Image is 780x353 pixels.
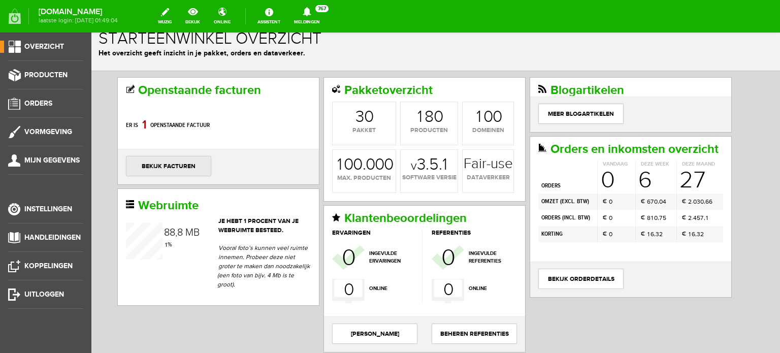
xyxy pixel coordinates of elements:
[447,177,506,194] td: orders ( )
[447,136,506,161] td: orders
[24,71,68,79] span: Producten
[566,181,568,188] span: ,
[597,181,600,190] div: 2
[241,51,426,65] h2: Pakketoverzicht
[51,83,55,102] div: 1
[241,141,304,150] span: max. producten
[152,5,178,27] a: wijzig
[333,77,342,93] div: 8
[447,110,632,123] h2: Orders en inkomsten overzicht
[271,123,275,142] span: .
[371,141,422,150] span: dataverkeer
[609,197,612,206] div: 2
[278,217,324,233] span: ingevulde ervaringen
[7,15,681,26] p: Het overzicht geeft inzicht in je pakket, orders en dataverkeer.
[24,262,73,270] span: Koppelingen
[509,136,523,159] span: 0
[262,124,271,141] div: 0
[563,181,566,190] div: 0
[274,124,284,141] div: 0
[614,181,616,190] div: 1
[597,197,599,206] div: 1
[73,195,78,205] div: 8
[568,165,571,174] div: 0
[371,93,422,103] span: domeinen
[319,124,356,141] strong: 3.5.1
[605,181,609,190] div: 5
[246,124,251,141] div: 1
[24,233,81,242] span: Handleidingen
[517,165,521,174] span: 0
[24,127,72,136] span: Vormgeving
[35,83,219,103] p: Er is openstaande factuur
[24,156,80,165] span: Mijn gegevens
[585,128,632,136] th: Deze maand
[94,194,108,206] span: MB
[241,93,304,103] span: pakket
[605,197,609,206] div: 3
[568,197,571,206] div: 2
[377,217,424,233] span: ingevulde referenties
[35,167,219,180] h2: Webruimte
[252,124,262,141] div: 0
[309,93,366,103] span: producten
[35,51,219,65] h2: Openstaande facturen
[401,77,411,93] div: 0
[614,165,617,174] div: 6
[250,213,264,238] span: 0
[447,236,532,256] a: bekijk orderdetails
[315,5,329,12] span: 767
[84,195,86,207] span: ,
[588,136,602,159] div: 2
[559,197,563,206] div: 6
[566,165,568,172] span: ,
[602,136,614,159] div: 7
[278,252,324,260] span: online
[564,197,568,206] div: 3
[600,181,602,188] span: .
[604,198,605,205] span: ,
[352,247,362,268] span: 0
[600,197,604,206] div: 6
[472,181,497,189] b: incl. BTW
[251,5,286,27] a: Assistent
[517,181,521,190] span: 0
[252,247,262,268] span: 0
[241,179,426,192] h2: Klantenbeoordelingen
[372,124,421,139] strong: Fair-use
[600,165,602,172] span: .
[605,165,609,174] div: 3
[597,165,600,174] div: 2
[326,77,331,93] div: 1
[319,126,326,141] span: v
[470,165,496,173] b: excl. BTW
[24,205,72,213] span: Instellingen
[73,208,76,217] span: 1
[385,77,390,93] div: 1
[342,77,352,93] div: 0
[506,128,544,136] th: Vandaag
[273,77,282,93] div: 0
[283,124,293,141] div: 0
[241,197,331,204] h3: ervaringen
[447,161,506,177] td: omzet ( )
[39,9,118,15] strong: [DOMAIN_NAME]
[24,99,52,108] span: Orders
[556,165,559,174] div: 6
[556,181,559,190] div: 8
[559,165,562,174] div: 7
[78,195,84,205] div: 8
[264,77,273,93] div: 3
[609,165,612,174] div: 0
[350,213,363,238] span: 0
[288,5,326,27] a: Meldingen767
[340,197,425,204] h3: referenties
[560,181,562,190] div: 1
[208,5,237,27] a: online
[571,181,575,190] div: 5
[612,165,614,172] span: ,
[73,208,81,215] span: %
[35,184,219,203] header: Je hebt 1 procent van je webruimte besteed.
[39,18,118,23] span: laatste login: [DATE] 01:49:04
[602,165,605,174] div: 0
